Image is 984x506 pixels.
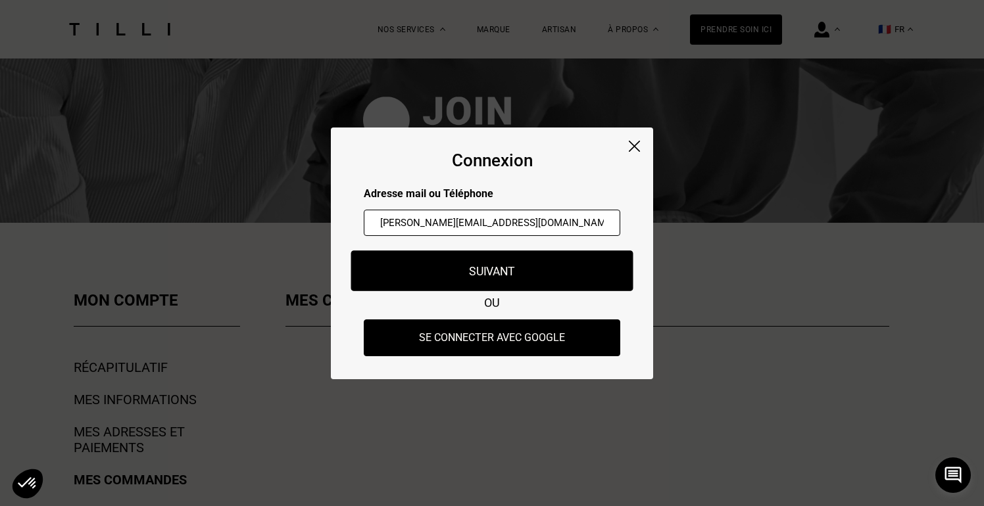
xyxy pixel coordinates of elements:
[452,150,533,170] div: Connexion
[629,141,640,152] img: close
[351,250,633,291] button: Suivant
[364,187,620,200] p: Adresse mail ou Téléphone
[364,319,620,356] button: Se connecter avec Google
[484,296,500,310] span: OU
